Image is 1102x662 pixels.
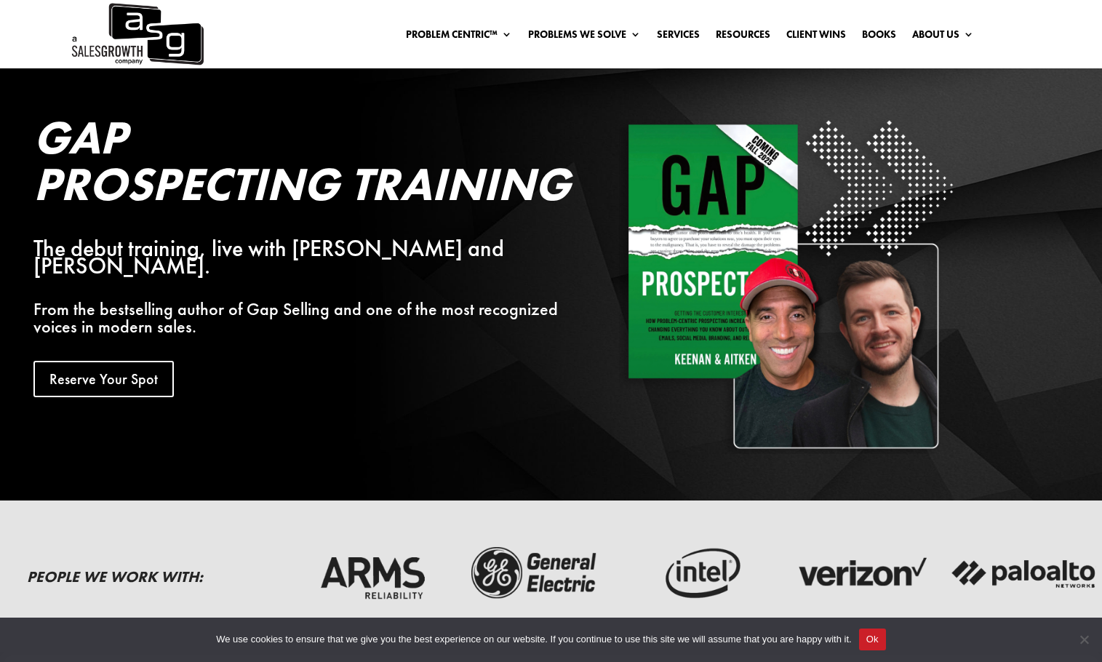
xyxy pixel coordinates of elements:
a: Reserve Your Spot [33,361,174,397]
a: Problem Centric™ [406,29,512,45]
a: Problems We Solve [528,29,641,45]
div: The debut training, live with [PERSON_NAME] and [PERSON_NAME]. [33,240,569,275]
span: We use cookies to ensure that we give you the best experience on our website. If you continue to ... [216,632,851,647]
img: arms-reliability-logo-dark [298,543,447,603]
a: About Us [912,29,974,45]
span: No [1077,632,1091,647]
a: Books [862,29,896,45]
a: Client Wins [786,29,846,45]
p: From the bestselling author of Gap Selling and one of the most recognized voices in modern sales. [33,300,569,335]
a: Resources [716,29,770,45]
img: intel-logo-dark [624,543,772,603]
img: Square White - Shadow [619,114,959,454]
img: palato-networks-logo-dark [950,543,1098,603]
h2: Gap Prospecting Training [33,114,569,215]
img: verizon-logo-dark [787,543,935,603]
img: ge-logo-dark [461,543,610,603]
a: Services [657,29,700,45]
button: Ok [859,629,886,650]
